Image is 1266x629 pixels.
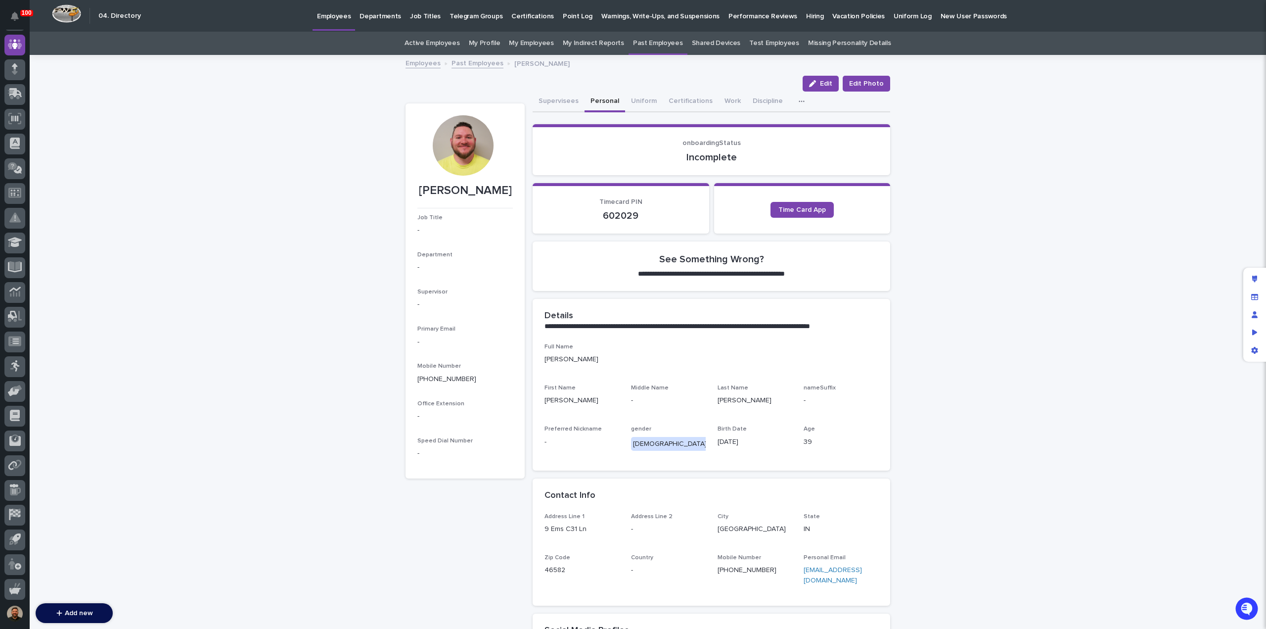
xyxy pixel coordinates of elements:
[34,120,138,128] div: We're offline, we will be back soon!
[544,514,585,520] span: Address Line 1
[168,113,180,125] button: Start new chat
[631,514,673,520] span: Address Line 2
[770,202,834,218] a: Time Card App
[4,6,25,27] button: Notifications
[10,39,180,55] p: Welcome 👋
[803,76,839,92] button: Edit
[1246,324,1264,341] div: Preview as
[544,555,570,561] span: Zip Code
[563,32,624,55] a: My Indirect Reports
[417,184,513,198] p: [PERSON_NAME]
[659,253,764,265] h2: See Something Wrong?
[747,92,789,112] button: Discipline
[633,32,683,55] a: Past Employees
[804,395,878,406] p: -
[544,524,619,534] p: 9 Ems C31 Ln
[599,198,642,205] span: Timecard PIN
[70,183,120,191] a: Powered byPylon
[544,395,619,406] p: [PERSON_NAME]
[417,326,455,332] span: Primary Email
[544,437,619,447] p: -
[804,555,846,561] span: Personal Email
[26,79,163,90] input: Clear
[631,437,709,451] div: [DEMOGRAPHIC_DATA]
[663,92,719,112] button: Certifications
[718,514,728,520] span: City
[585,92,625,112] button: Personal
[544,565,619,576] p: 46582
[544,385,576,391] span: First Name
[417,376,476,383] a: [PHONE_NUMBER]
[843,76,890,92] button: Edit Photo
[820,80,832,87] span: Edit
[417,363,461,369] span: Mobile Number
[682,140,741,146] span: onboardingStatus
[692,32,741,55] a: Shared Devices
[631,524,706,534] p: -
[804,567,862,584] a: [EMAIL_ADDRESS][DOMAIN_NAME]
[631,395,706,406] p: -
[417,448,513,459] p: -
[749,32,799,55] a: Test Employees
[533,92,585,112] button: Supervisees
[804,514,820,520] span: State
[417,438,473,444] span: Speed Dial Number
[718,426,747,432] span: Birth Date
[804,385,836,391] span: nameSuffix
[417,299,513,310] p: -
[544,490,595,501] h2: Contact Info
[509,32,553,55] a: My Employees
[1246,306,1264,324] div: Manage users
[417,225,513,236] p: -
[98,12,141,20] h2: 04. Directory
[1246,341,1264,359] div: App settings
[36,603,113,623] button: Add new
[544,344,573,350] span: Full Name
[718,437,792,447] p: [DATE]
[417,252,452,258] span: Department
[804,437,878,447] p: 39
[778,206,826,213] span: Time Card App
[20,159,54,169] span: Help Docs
[544,311,573,322] h2: Details
[405,32,459,55] a: Active Employees
[514,57,570,68] p: [PERSON_NAME]
[34,110,162,120] div: Start new chat
[452,57,503,68] a: Past Employees
[719,92,747,112] button: Work
[22,9,32,16] p: 100
[631,426,651,432] span: gender
[718,524,792,534] p: [GEOGRAPHIC_DATA]
[718,385,748,391] span: Last Name
[417,411,513,422] p: -
[4,603,25,624] button: users-avatar
[625,92,663,112] button: Uniform
[631,385,669,391] span: Middle Name
[417,337,513,347] p: -
[52,4,81,23] img: Workspace Logo
[417,215,443,221] span: Job Title
[1246,288,1264,306] div: Manage fields and data
[406,57,441,68] a: Employees
[631,555,653,561] span: Country
[417,262,513,273] p: -
[417,289,448,295] span: Supervisor
[718,555,761,561] span: Mobile Number
[804,426,815,432] span: Age
[1246,270,1264,288] div: Edit layout
[631,565,706,576] p: -
[804,524,878,534] p: IN
[10,55,180,71] p: How can we help?
[1234,596,1261,623] iframe: Open customer support
[808,32,891,55] a: Missing Personality Details
[12,12,25,28] div: Notifications100
[718,567,776,574] a: [PHONE_NUMBER]
[98,183,120,191] span: Pylon
[718,395,792,406] p: [PERSON_NAME]
[544,151,878,163] p: Incomplete
[10,160,18,168] div: 📖
[544,354,878,365] p: [PERSON_NAME]
[10,9,30,29] img: Stacker
[849,79,884,89] span: Edit Photo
